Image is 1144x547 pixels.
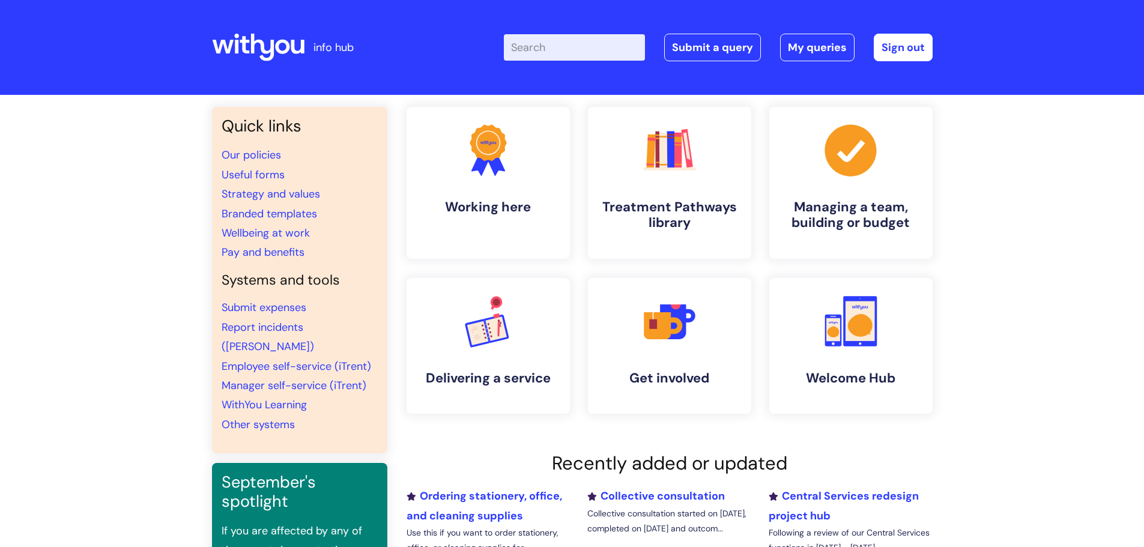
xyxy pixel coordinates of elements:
[416,370,560,386] h4: Delivering a service
[222,226,310,240] a: Wellbeing at work
[779,199,923,231] h4: Managing a team, building or budget
[222,417,295,432] a: Other systems
[769,107,933,259] a: Managing a team, building or budget
[222,300,306,315] a: Submit expenses
[222,320,314,354] a: Report incidents ([PERSON_NAME])
[407,489,562,522] a: Ordering stationery, office, and cleaning supplies
[222,397,307,412] a: WithYou Learning
[222,473,378,512] h3: September's spotlight
[407,107,570,259] a: Working here
[769,489,919,522] a: Central Services redesign project hub
[313,38,354,57] p: info hub
[222,359,371,373] a: Employee self-service (iTrent)
[588,107,751,259] a: Treatment Pathways library
[222,148,281,162] a: Our policies
[587,489,725,503] a: Collective consultation
[407,452,933,474] h2: Recently added or updated
[407,278,570,414] a: Delivering a service
[222,116,378,136] h3: Quick links
[504,34,933,61] div: | -
[222,187,320,201] a: Strategy and values
[874,34,933,61] a: Sign out
[222,168,285,182] a: Useful forms
[416,199,560,215] h4: Working here
[222,272,378,289] h4: Systems and tools
[222,378,366,393] a: Manager self-service (iTrent)
[664,34,761,61] a: Submit a query
[598,199,742,231] h4: Treatment Pathways library
[222,245,304,259] a: Pay and benefits
[588,278,751,414] a: Get involved
[222,207,317,221] a: Branded templates
[587,506,751,536] p: Collective consultation started on [DATE], completed on [DATE] and outcom...
[769,278,933,414] a: Welcome Hub
[504,34,645,61] input: Search
[598,370,742,386] h4: Get involved
[780,34,855,61] a: My queries
[779,370,923,386] h4: Welcome Hub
